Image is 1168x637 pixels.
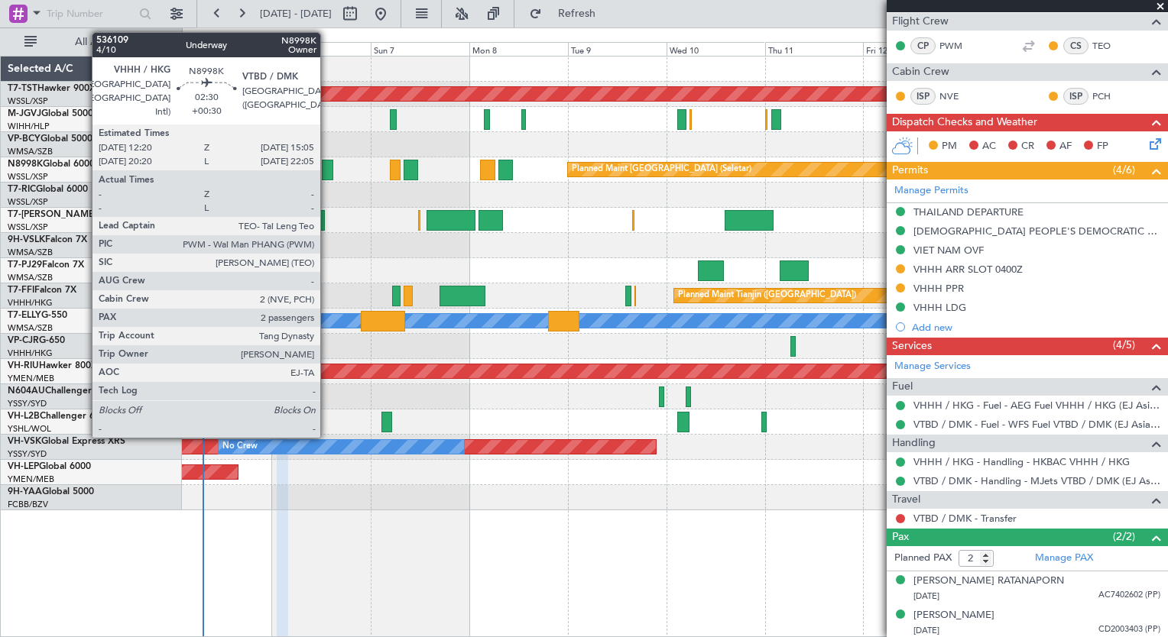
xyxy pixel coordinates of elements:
div: No Crew [222,435,258,458]
span: T7-RIC [8,185,36,194]
a: NVE [939,89,974,103]
span: VH-VSK [8,437,41,446]
a: Manage PAX [1035,551,1093,566]
a: M-JGVJGlobal 5000 [8,109,93,118]
span: Fuel [892,378,913,396]
div: [DEMOGRAPHIC_DATA] PEOPLE'S DEMOCRATIC REPUBLIC OVF [913,225,1160,238]
span: 9H-YAA [8,487,42,496]
a: VTBD / DMK - Transfer [913,512,1017,525]
a: 9H-VSLKFalcon 7X [8,235,87,244]
a: Manage Services [894,359,971,374]
a: T7-RICGlobal 6000 [8,185,88,194]
a: T7-TSTHawker 900XP [8,84,101,93]
label: Planned PAX [894,551,952,566]
div: CP [910,37,936,54]
span: T7-PJ29 [8,260,42,270]
a: YSSY/SYD [8,398,47,409]
div: VHHH PPR [913,282,964,295]
div: VHHH LDG [913,301,966,314]
span: Pax [892,529,909,546]
span: N604AU [8,386,45,396]
span: VH-LEP [8,462,39,471]
a: VH-L2BChallenger 604 [8,412,105,421]
button: Refresh [522,2,614,26]
a: YSHL/WOL [8,423,51,435]
a: WSSL/XSP [8,95,48,107]
a: VH-RIUHawker 800XP [8,361,102,370]
span: [DATE] [913,590,939,602]
span: T7-ELLY [8,311,41,320]
a: T7-FFIFalcon 7X [8,286,76,295]
span: (4/6) [1113,162,1135,178]
span: T7-TST [8,84,37,93]
span: N8998K [8,160,43,169]
div: Add new [912,321,1160,334]
div: VIET NAM OVF [913,244,984,257]
a: T7-PJ29Falcon 7X [8,260,84,270]
div: CS [1063,37,1089,54]
span: Services [892,338,932,355]
span: VP-BCY [8,134,41,144]
div: ISP [1063,88,1089,105]
div: ISP [910,88,936,105]
div: Thu 11 [765,42,864,56]
span: [DATE] [913,625,939,636]
a: N8998KGlobal 6000 [8,160,95,169]
span: Refresh [545,8,609,19]
span: VH-L2B [8,412,40,421]
button: All Aircraft [17,30,166,54]
span: [DATE] - [DATE] [260,7,332,21]
a: WMSA/SZB [8,322,53,334]
a: T7-ELLYG-550 [8,311,67,320]
span: 9H-VSLK [8,235,45,244]
a: N604AUChallenger 604 [8,386,111,396]
span: All Aircraft [40,37,161,47]
span: VP-CJR [8,336,39,345]
div: Fri 12 [863,42,962,56]
a: VTBD / DMK - Handling - MJets VTBD / DMK (EJ Asia Only) [913,474,1160,487]
span: PM [942,139,957,154]
div: Wed 10 [667,42,765,56]
a: FCBB/BZV [8,499,48,510]
div: Planned Maint Tianjin ([GEOGRAPHIC_DATA]) [678,284,856,307]
div: VHHH ARR SLOT 0400Z [913,263,1023,276]
div: Mon 8 [469,42,568,56]
a: WSSL/XSP [8,221,48,233]
div: Planned Maint [177,82,233,105]
span: AF [1059,139,1072,154]
a: WIHH/HLP [8,121,50,132]
div: [DATE] [185,31,211,44]
a: VH-VSKGlobal Express XRS [8,437,125,446]
a: VH-LEPGlobal 6000 [8,462,91,471]
a: T7-[PERSON_NAME]Global 7500 [8,210,148,219]
a: 9H-YAAGlobal 5000 [8,487,94,496]
input: Trip Number [47,2,135,25]
span: M-JGVJ [8,109,41,118]
a: PCH [1092,89,1127,103]
span: VH-RIU [8,361,39,370]
div: Planned Maint [GEOGRAPHIC_DATA] (Seletar) [572,158,751,181]
span: AC7402602 (PP) [1098,589,1160,602]
a: TEO [1092,39,1127,53]
span: CR [1021,139,1034,154]
a: VP-BCYGlobal 5000 [8,134,92,144]
a: YMEN/MEB [8,474,54,485]
div: [PERSON_NAME] RATANAPORN [913,574,1064,589]
span: Flight Crew [892,13,949,31]
div: Tue 9 [568,42,667,56]
a: WMSA/SZB [8,146,53,157]
a: WMSA/SZB [8,272,53,283]
a: VHHH / HKG - Fuel - AEG Fuel VHHH / HKG (EJ Asia Only) [913,399,1160,412]
img: arrow-gray.svg [236,317,245,323]
span: AC [982,139,996,154]
a: Manage Permits [894,183,968,199]
span: Cabin Crew [892,63,949,81]
div: Sat 6 [272,42,371,56]
a: WMSA/SZB [8,247,53,258]
a: WSSL/XSP [8,196,48,208]
span: FP [1097,139,1108,154]
a: YMEN/MEB [8,373,54,384]
a: VHHH/HKG [8,297,53,309]
a: VHHH / HKG - Handling - HKBAC VHHH / HKG [913,455,1130,468]
div: [PERSON_NAME] [913,608,994,623]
